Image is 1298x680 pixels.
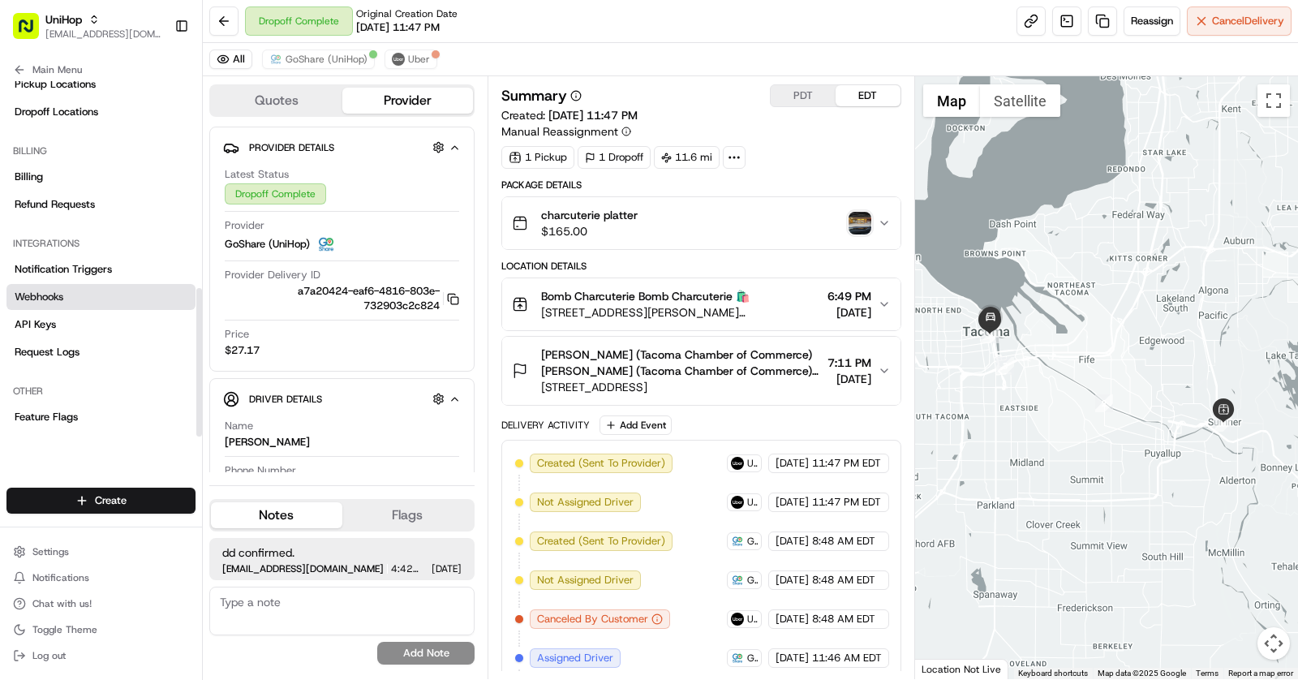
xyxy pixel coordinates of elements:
img: Google [919,658,973,679]
button: EDT [836,85,900,106]
div: Package Details [501,179,901,192]
span: [DATE] [776,651,809,665]
button: Toggle fullscreen view [1257,84,1290,117]
button: Quotes [211,88,342,114]
div: Location Not Live [915,659,1008,679]
span: Provider Delivery ID [225,268,320,282]
button: See all [251,207,295,226]
span: Map data ©2025 Google [1098,669,1186,678]
img: 1736555255976-a54dd68f-1ca7-489b-9aae-adbdc363a1c4 [16,154,45,183]
span: GoShare (UniHop) [747,535,758,548]
div: 1 [1214,414,1231,432]
span: [DATE] [776,456,809,471]
span: Settings [32,545,69,558]
a: Open this area in Google Maps (opens a new window) [919,658,973,679]
span: [PERSON_NAME] [50,251,131,264]
span: [DATE] [776,534,809,549]
span: Manual Reassignment [501,123,618,140]
img: Nash [16,15,49,48]
img: uber-new-logo.jpeg [731,457,744,470]
button: Show street map [923,84,980,117]
a: Refund Requests [6,192,196,217]
span: [DATE] [776,495,809,510]
button: Driver Details [223,385,461,412]
button: Start new chat [276,159,295,179]
span: Bomb Charcuterie Bomb Charcuterie 🛍️ [541,288,750,304]
span: [DATE] [776,612,809,626]
span: Notification Triggers [15,262,112,277]
img: gabe [16,279,42,305]
a: Pickup Locations [6,71,196,97]
span: GoShare (UniHop) [747,574,758,587]
span: [DATE] [827,304,871,321]
span: Dropoff Locations [15,105,98,119]
span: [DATE] [144,251,177,264]
button: CancelDelivery [1187,6,1292,36]
a: API Keys [6,312,196,338]
span: Toggle Theme [32,623,97,636]
div: Integrations [6,230,196,256]
span: 6:49 PM [827,288,871,304]
div: 2 [1095,394,1113,412]
p: Welcome 👋 [16,64,295,90]
span: [DATE] [776,573,809,587]
button: [EMAIL_ADDRESS][DOMAIN_NAME] [45,28,161,41]
span: Pickup Locations [15,77,96,92]
a: 💻API Documentation [131,355,267,385]
button: Uber [385,49,437,69]
span: Name [225,419,253,433]
div: 1 Pickup [501,146,574,169]
button: Bomb Charcuterie Bomb Charcuterie 🛍️[STREET_ADDRESS][PERSON_NAME][PERSON_NAME]6:49 PM[DATE] [502,278,900,330]
button: [PERSON_NAME] (Tacoma Chamber of Commerce) [PERSON_NAME] (Tacoma Chamber of Commerce) - UniHop 🏢[... [502,337,900,405]
div: We're available if you need us! [73,170,223,183]
span: 4:42 PM [391,564,428,574]
span: $165.00 [541,223,638,239]
button: UniHop [45,11,82,28]
span: Not Assigned Driver [537,573,634,587]
button: Provider [342,88,474,114]
img: Masood Aslam [16,235,42,261]
button: Settings [6,540,196,563]
span: Created (Sent To Provider) [537,456,665,471]
span: [PERSON_NAME] (Tacoma Chamber of Commerce) [PERSON_NAME] (Tacoma Chamber of Commerce) - UniHop 🏢 [541,346,821,379]
span: 11:46 AM EDT [812,651,882,665]
span: Cancel Delivery [1212,14,1284,28]
span: Log out [32,649,66,662]
button: Main Menu [6,58,196,81]
span: 11:47 PM EDT [812,456,881,471]
button: Toggle Theme [6,618,196,641]
span: Price [225,327,249,342]
button: photo_proof_of_delivery image [849,212,871,235]
img: 4281594248423_2fcf9dad9f2a874258b8_72.png [34,154,63,183]
span: [DATE] 11:47 PM [356,20,440,35]
div: 📗 [16,364,29,377]
span: $27.17 [225,343,260,358]
div: 1 Dropoff [578,146,651,169]
a: Terms (opens in new tab) [1196,669,1218,678]
div: Billing [6,138,196,164]
span: Uber [747,613,758,626]
span: Reassign [1131,14,1173,28]
span: Latest Status [225,167,289,182]
span: Provider [225,218,264,233]
div: 3 [996,357,1014,375]
div: Other [6,378,196,404]
span: [STREET_ADDRESS][PERSON_NAME][PERSON_NAME] [541,304,821,321]
img: goshare_logo.png [731,652,744,665]
span: GoShare (UniHop) [286,53,367,66]
span: [DATE] [87,295,120,308]
span: Webhooks [15,290,63,304]
div: Delivery Activity [501,419,590,432]
input: Clear [42,104,268,121]
span: Uber [747,457,758,470]
span: 8:48 AM EDT [812,534,875,549]
a: Report a map error [1228,669,1293,678]
span: [DATE] 11:47 PM [548,108,638,123]
span: 11:47 PM EDT [812,495,881,510]
button: Map camera controls [1257,627,1290,660]
button: All [209,49,252,69]
img: goshare_logo.png [731,535,744,548]
span: Create [95,493,127,508]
